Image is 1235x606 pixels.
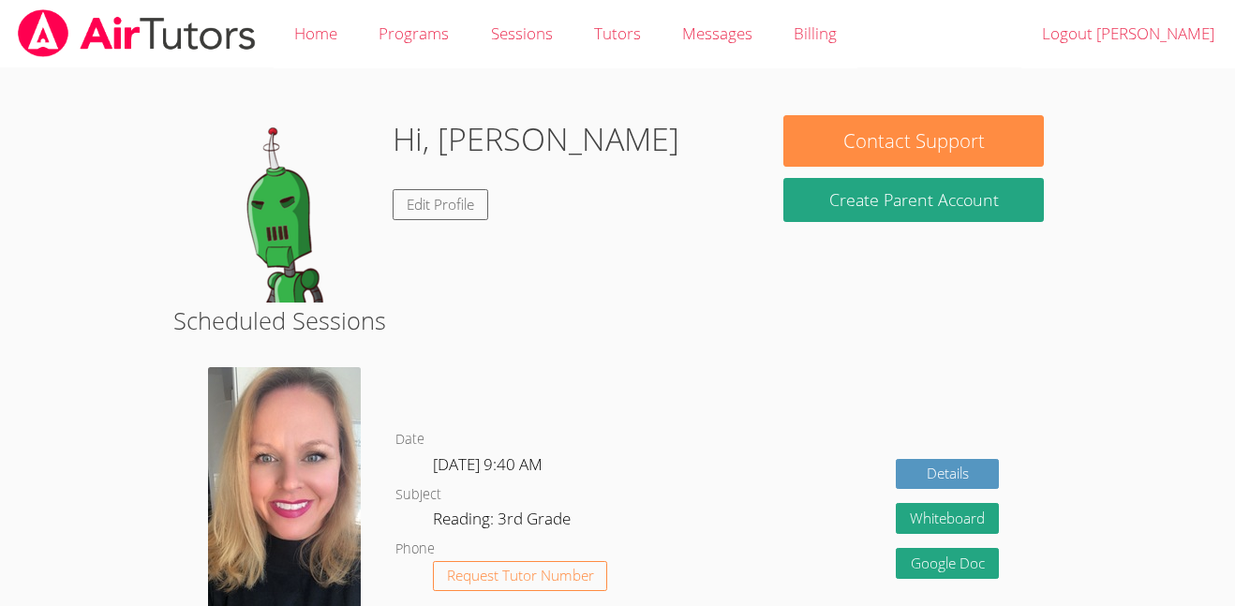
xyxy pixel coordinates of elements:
[447,569,594,583] span: Request Tutor Number
[896,548,999,579] a: Google Doc
[395,483,441,507] dt: Subject
[16,9,258,57] img: airtutors_banner-c4298cdbf04f3fff15de1276eac7730deb9818008684d7c2e4769d2f7ddbe033.png
[395,428,424,451] dt: Date
[433,561,608,592] button: Request Tutor Number
[682,22,752,44] span: Messages
[783,115,1044,167] button: Contact Support
[393,115,679,163] h1: Hi, [PERSON_NAME]
[190,115,378,303] img: default.png
[896,503,999,534] button: Whiteboard
[433,506,574,538] dd: Reading: 3rd Grade
[783,178,1044,222] button: Create Parent Account
[896,459,999,490] a: Details
[393,189,488,220] a: Edit Profile
[395,538,435,561] dt: Phone
[173,303,1063,338] h2: Scheduled Sessions
[433,453,543,475] span: [DATE] 9:40 AM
